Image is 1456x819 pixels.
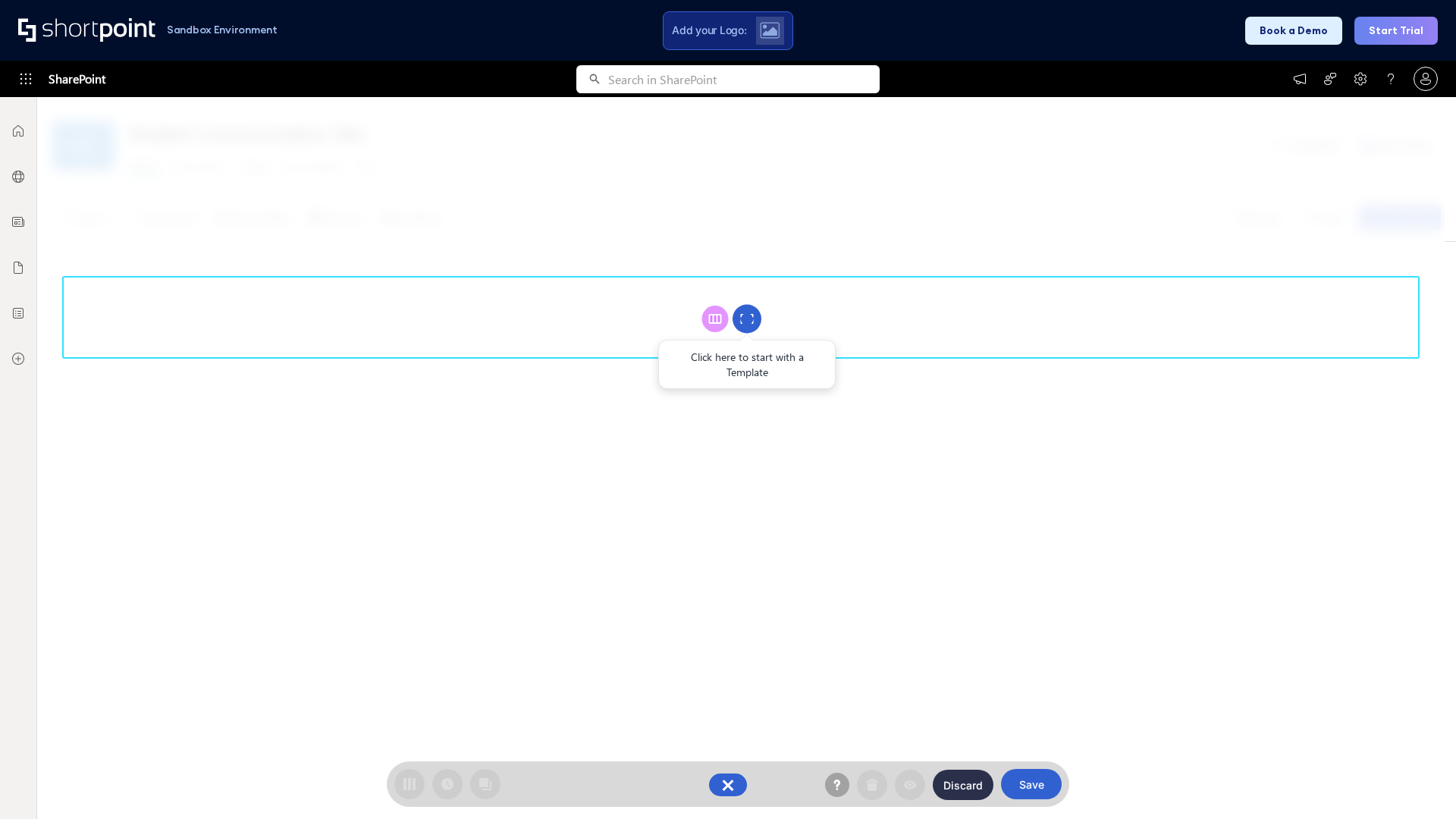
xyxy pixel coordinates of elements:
[760,22,780,39] img: Upload logo
[1001,769,1062,799] button: Save
[1380,746,1456,819] iframe: Chat Widget
[167,26,278,34] h1: Sandbox Environment
[1245,17,1342,45] button: Book a Demo
[608,65,880,93] input: Search in SharePoint
[1354,17,1438,45] button: Start Trial
[933,770,993,800] button: Discard
[672,24,746,37] span: Add your Logo:
[49,61,105,97] span: SharePoint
